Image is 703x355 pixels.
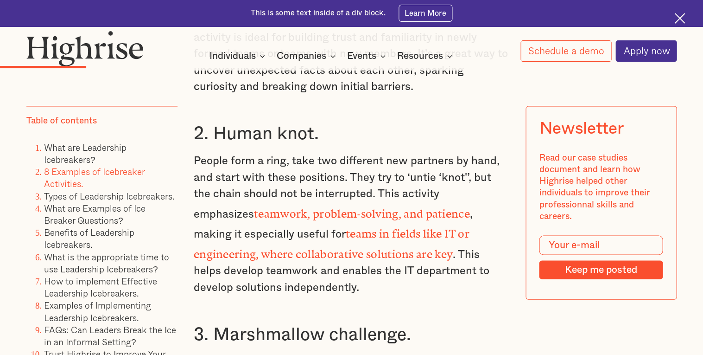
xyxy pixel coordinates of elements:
a: FAQs: Can Leaders Break the Ice in an Informal Setting? [44,323,176,348]
a: Schedule a demo [520,40,611,62]
div: Resources [397,51,455,62]
div: This is some text inside of a div block. [251,8,386,19]
input: Your e-mail [539,235,663,255]
a: Learn More [399,5,453,21]
a: What are Examples of Ice Breaker Questions? [44,201,146,226]
input: Keep me posted [539,260,663,279]
div: Companies [277,51,338,62]
div: Individuals [209,51,256,62]
div: Events [347,51,388,62]
a: How to implement Effective Leadership Icebreakers. [44,274,157,299]
div: Resources [397,51,443,62]
div: Newsletter [539,119,623,138]
a: Apply now [615,40,677,62]
div: Individuals [209,51,268,62]
a: What are Leadership Icebreakers? [44,140,127,166]
a: 8 Examples of Icebreaker Activities. [44,164,145,190]
h3: 2. Human knot. [194,123,509,145]
div: Companies [277,51,326,62]
div: Events [347,51,376,62]
img: Highrise logo [26,31,144,66]
h3: 3. Marshmallow challenge. [194,323,509,345]
div: Table of contents [26,115,97,127]
strong: teamwork, problem-solving, and patience [254,207,470,214]
form: Modal Form [539,235,663,278]
a: Benefits of Leadership Icebreakers. [44,225,134,251]
a: What is the appropriate time to use Leadership Icebreakers? [44,250,169,275]
p: People form a ring, take two different new partners by hand, and start with these positions. They... [194,153,509,296]
a: Types of Leadership Icebreakers. [44,188,175,202]
strong: teams in fields like IT or engineering, where collaborative solutions are key [194,227,469,254]
a: Examples of Implementing Leadership Icebreakers. [44,298,151,323]
div: Read our case studies document and learn how Highrise helped other individuals to improve their p... [539,152,663,222]
img: Cross icon [674,13,685,24]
